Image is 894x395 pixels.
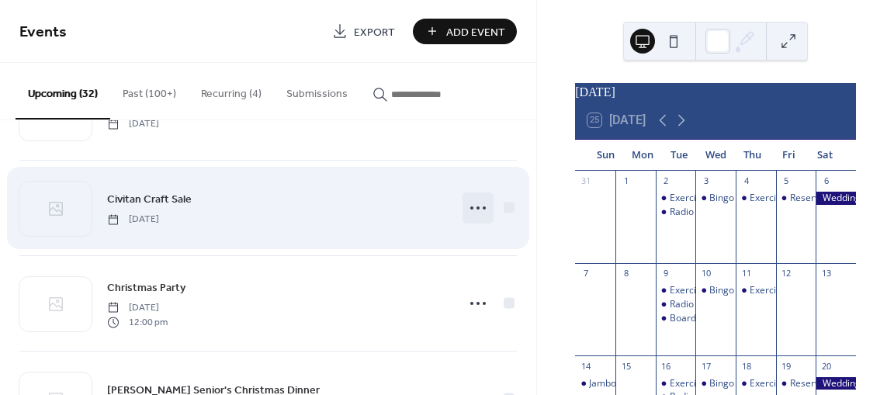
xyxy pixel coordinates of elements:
div: 15 [620,360,632,372]
a: Civitan Craft Sale [107,190,192,208]
span: Civitan Craft Sale [107,192,192,208]
div: 6 [820,175,832,187]
div: Reserved [790,377,830,390]
div: 7 [580,268,591,279]
div: 31 [580,175,591,187]
div: Exercise [670,284,706,297]
div: Exercise [670,377,706,390]
button: Upcoming (32) [16,63,110,120]
div: Tue [660,140,697,171]
span: [DATE] [107,301,168,315]
div: Exercise [750,377,786,390]
div: Exercise [736,192,776,205]
div: 13 [820,268,832,279]
div: 11 [740,268,752,279]
div: Exercise [670,192,706,205]
div: Bingo [695,192,736,205]
button: Recurring (4) [189,63,274,118]
div: Bingo [709,377,734,390]
div: 19 [781,360,792,372]
div: Exercise [656,377,696,390]
div: 4 [740,175,752,187]
a: Export [321,19,407,44]
button: Past (100+) [110,63,189,118]
div: Reserved [776,377,816,390]
div: Bingo [695,377,736,390]
div: Bingo [695,284,736,297]
div: 12 [781,268,792,279]
div: Board Meeting [656,312,696,325]
span: 12:00 pm [107,315,168,329]
div: 5 [781,175,792,187]
div: Radio Bingo [656,298,696,311]
div: Sun [587,140,624,171]
div: Reserved [790,192,830,205]
div: Exercise [750,284,786,297]
div: Exercise [656,284,696,297]
span: Add Event [446,24,505,40]
div: Radio Bingo [670,298,721,311]
div: 9 [660,268,672,279]
span: Events [19,17,67,47]
span: [DATE] [107,117,159,131]
div: 18 [740,360,752,372]
div: Thu [734,140,771,171]
div: Reserved [776,192,816,205]
div: 16 [660,360,672,372]
div: [DATE] [575,83,856,102]
button: Add Event [413,19,517,44]
div: Exercise [736,377,776,390]
div: Sat [807,140,844,171]
div: Wed [698,140,734,171]
div: Mon [624,140,660,171]
div: Bingo [709,192,734,205]
div: Wedding [816,192,856,205]
div: 1 [620,175,632,187]
div: 3 [700,175,712,187]
div: 14 [580,360,591,372]
div: Bingo [709,284,734,297]
div: Jamboree [589,377,631,390]
div: Exercise [736,284,776,297]
div: Radio Bingo [670,206,721,219]
button: Submissions [274,63,360,118]
div: Wedding [816,377,856,390]
div: Radio Bingo [656,206,696,219]
span: [DATE] [107,213,159,227]
div: 10 [700,268,712,279]
div: Fri [771,140,807,171]
span: Export [354,24,395,40]
span: Christmas Party [107,280,185,296]
div: Exercise [656,192,696,205]
div: 20 [820,360,832,372]
div: 8 [620,268,632,279]
div: 17 [700,360,712,372]
div: Exercise [750,192,786,205]
div: Jamboree [575,377,615,390]
a: Christmas Party [107,279,185,296]
div: Board Meeting [670,312,734,325]
div: 2 [660,175,672,187]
